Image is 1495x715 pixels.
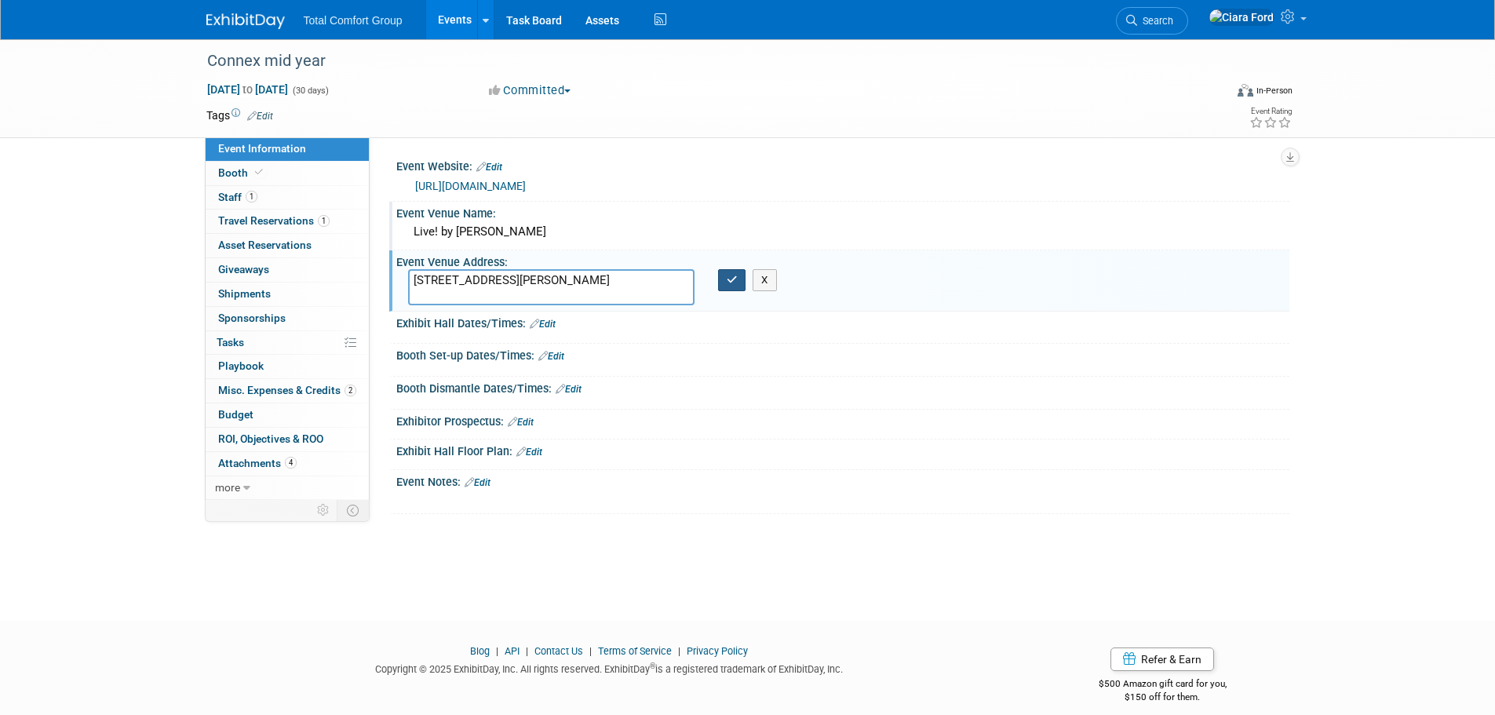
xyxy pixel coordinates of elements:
div: Copyright © 2025 ExhibitDay, Inc. All rights reserved. ExhibitDay is a registered trademark of Ex... [206,658,1013,677]
td: Personalize Event Tab Strip [310,500,337,520]
span: Event Information [218,142,306,155]
span: Budget [218,408,253,421]
a: Travel Reservations1 [206,210,369,233]
span: Attachments [218,457,297,469]
a: Search [1116,7,1188,35]
a: API [505,645,520,657]
span: Tasks [217,336,244,348]
a: Edit [530,319,556,330]
span: ROI, Objectives & ROO [218,432,323,445]
span: Booth [218,166,266,179]
img: Format-Inperson.png [1238,84,1253,97]
a: Blog [470,645,490,657]
div: Event Format [1132,82,1293,105]
span: | [492,645,502,657]
div: Exhibit Hall Dates/Times: [396,312,1289,332]
div: Event Venue Address: [396,250,1289,270]
span: 1 [246,191,257,202]
div: Connex mid year [202,47,1201,75]
span: more [215,481,240,494]
div: Booth Set-up Dates/Times: [396,344,1289,364]
span: Sponsorships [218,312,286,324]
div: Event Rating [1249,108,1292,115]
span: [DATE] [DATE] [206,82,289,97]
button: X [753,269,777,291]
a: Tasks [206,331,369,355]
div: Event Notes: [396,470,1289,491]
span: 2 [345,385,356,396]
span: Search [1137,15,1173,27]
a: more [206,476,369,500]
a: Staff1 [206,186,369,210]
a: Edit [508,417,534,428]
span: Travel Reservations [218,214,330,227]
div: Live! by [PERSON_NAME] [408,220,1278,244]
a: [URL][DOMAIN_NAME] [415,180,526,192]
a: Edit [247,111,273,122]
div: In-Person [1256,85,1293,97]
a: Misc. Expenses & Credits2 [206,379,369,403]
span: Giveaways [218,263,269,275]
span: Shipments [218,287,271,300]
div: $500 Amazon gift card for you, [1036,667,1289,703]
a: Event Information [206,137,369,161]
img: ExhibitDay [206,13,285,29]
img: Ciara Ford [1209,9,1274,26]
a: Contact Us [534,645,583,657]
span: | [585,645,596,657]
a: Edit [476,162,502,173]
a: Edit [556,384,582,395]
a: Playbook [206,355,369,378]
span: Misc. Expenses & Credits [218,384,356,396]
a: Terms of Service [598,645,672,657]
span: Asset Reservations [218,239,312,251]
span: Playbook [218,359,264,372]
a: Sponsorships [206,307,369,330]
a: Attachments4 [206,452,369,476]
a: Refer & Earn [1110,648,1214,671]
a: Asset Reservations [206,234,369,257]
div: Booth Dismantle Dates/Times: [396,377,1289,397]
span: 1 [318,215,330,227]
a: Booth [206,162,369,185]
a: Budget [206,403,369,427]
div: Event Venue Name: [396,202,1289,221]
span: (30 days) [291,86,329,96]
a: Edit [516,447,542,458]
a: Shipments [206,283,369,306]
div: Exhibitor Prospectus: [396,410,1289,430]
button: Committed [483,82,577,99]
a: ROI, Objectives & ROO [206,428,369,451]
sup: ® [650,662,655,670]
div: Exhibit Hall Floor Plan: [396,440,1289,460]
span: | [674,645,684,657]
a: Privacy Policy [687,645,748,657]
div: $150 off for them. [1036,691,1289,704]
span: to [240,83,255,96]
div: Event Website: [396,155,1289,175]
span: 4 [285,457,297,469]
i: Booth reservation complete [255,168,263,177]
a: Edit [538,351,564,362]
td: Toggle Event Tabs [337,500,369,520]
span: Staff [218,191,257,203]
td: Tags [206,108,273,123]
a: Edit [465,477,490,488]
span: | [522,645,532,657]
a: Giveaways [206,258,369,282]
span: Total Comfort Group [304,14,403,27]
